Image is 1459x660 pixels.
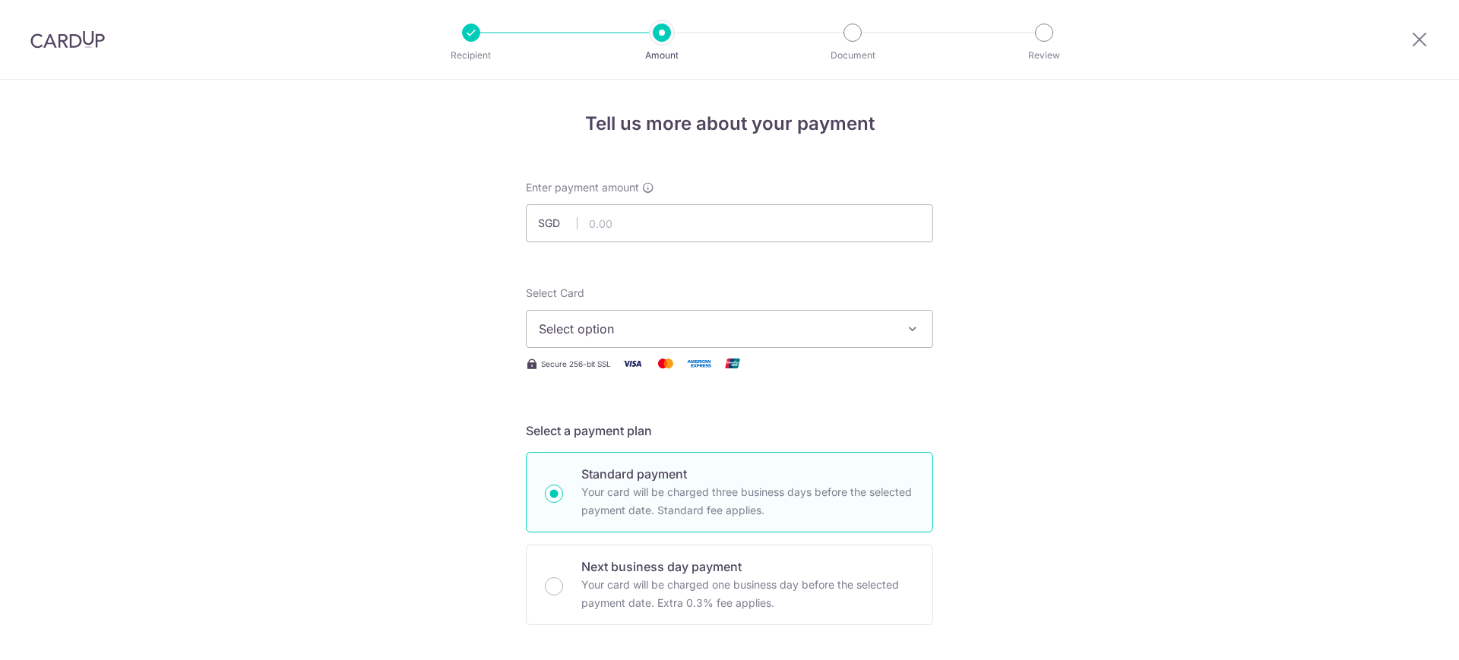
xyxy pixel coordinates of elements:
img: Union Pay [717,354,748,373]
span: Secure 256-bit SSL [541,358,611,370]
h5: Select a payment plan [526,422,933,440]
p: Next business day payment [581,557,914,576]
h4: Tell us more about your payment [526,110,933,137]
p: Your card will be charged one business day before the selected payment date. Extra 0.3% fee applies. [581,576,914,612]
span: Enter payment amount [526,180,639,195]
button: Select option [526,310,933,348]
img: CardUp [30,30,105,49]
p: Recipient [415,48,527,63]
span: Select option [539,320,893,338]
p: Your card will be charged three business days before the selected payment date. Standard fee appl... [581,483,914,519]
p: Standard payment [581,465,914,483]
img: American Express [684,354,714,373]
input: 0.00 [526,204,933,242]
p: Document [796,48,909,63]
span: SGD [538,216,578,231]
img: Visa [617,354,647,373]
img: Mastercard [650,354,681,373]
span: translation missing: en.payables.payment_networks.credit_card.summary.labels.select_card [526,286,584,299]
p: Amount [606,48,718,63]
p: Review [988,48,1100,63]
